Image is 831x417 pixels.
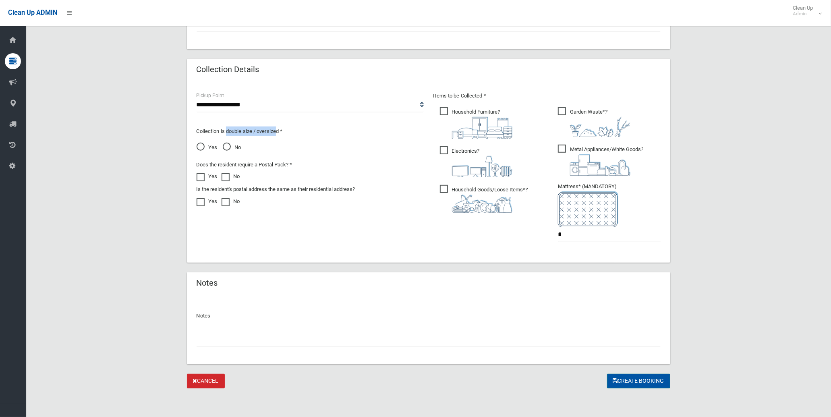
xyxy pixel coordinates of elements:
[452,117,512,139] img: aa9efdbe659d29b613fca23ba79d85cb.png
[570,117,630,137] img: 4fd8a5c772b2c999c83690221e5242e0.png
[222,172,240,181] label: No
[187,62,269,77] header: Collection Details
[789,5,821,17] span: Clean Up
[607,374,670,389] button: Create Booking
[452,156,512,177] img: 394712a680b73dbc3d2a6a3a7ffe5a07.png
[223,143,241,152] span: No
[570,109,630,137] i: ?
[570,146,643,176] i: ?
[197,311,661,321] p: Notes
[197,197,218,206] label: Yes
[187,275,228,291] header: Notes
[452,109,512,139] i: ?
[452,148,512,177] i: ?
[452,195,512,213] img: b13cc3517677393f34c0a387616ef184.png
[8,9,57,17] span: Clean Up ADMIN
[197,185,355,194] label: Is the resident's postal address the same as their residential address?
[440,146,512,177] span: Electronics
[558,107,630,137] span: Garden Waste*
[558,191,618,227] img: e7408bece873d2c1783593a074e5cb2f.png
[570,154,630,176] img: 36c1b0289cb1767239cdd3de9e694f19.png
[222,197,240,206] label: No
[197,143,218,152] span: Yes
[197,127,424,136] p: Collection is double size / oversized *
[187,374,225,389] a: Cancel
[440,185,528,213] span: Household Goods/Loose Items*
[452,187,528,213] i: ?
[197,172,218,181] label: Yes
[558,145,643,176] span: Metal Appliances/White Goods
[793,11,813,17] small: Admin
[433,91,661,101] p: Items to be Collected *
[197,160,292,170] label: Does the resident require a Postal Pack? *
[558,183,661,227] span: Mattress* (MANDATORY)
[440,107,512,139] span: Household Furniture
